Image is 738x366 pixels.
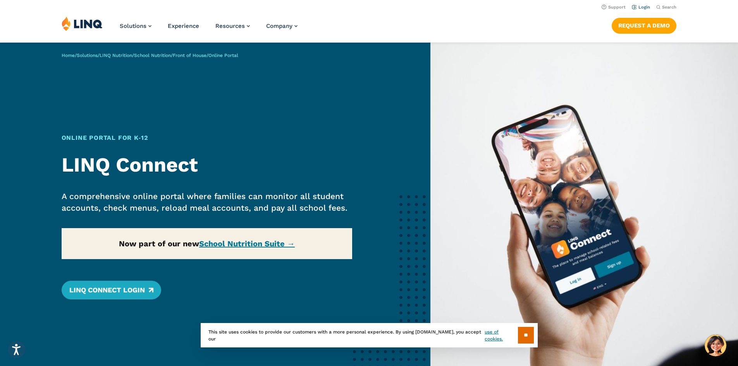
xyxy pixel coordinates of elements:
[215,22,245,29] span: Resources
[120,22,146,29] span: Solutions
[119,239,295,248] strong: Now part of our new
[266,22,292,29] span: Company
[62,133,353,143] h1: Online Portal for K‑12
[62,281,161,299] a: LINQ Connect Login
[62,153,198,177] strong: LINQ Connect
[62,53,238,58] span: / / / / /
[120,22,151,29] a: Solutions
[62,16,103,31] img: LINQ | K‑12 Software
[62,53,75,58] a: Home
[199,239,295,248] a: School Nutrition Suite →
[100,53,132,58] a: LINQ Nutrition
[168,22,199,29] a: Experience
[62,191,353,214] p: A comprehensive online portal where families can monitor all student accounts, check menus, reloa...
[656,4,676,10] button: Open Search Bar
[266,22,298,29] a: Company
[134,53,171,58] a: School Nutrition
[208,53,238,58] span: Online Portal
[485,328,518,342] a: use of cookies.
[662,5,676,10] span: Search
[173,53,206,58] a: Front of House
[632,5,650,10] a: Login
[612,18,676,33] a: Request a Demo
[120,16,298,42] nav: Primary Navigation
[705,335,726,356] button: Hello, have a question? Let’s chat.
[602,5,626,10] a: Support
[77,53,98,58] a: Solutions
[612,16,676,33] nav: Button Navigation
[201,323,538,347] div: This site uses cookies to provide our customers with a more personal experience. By using [DOMAIN...
[215,22,250,29] a: Resources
